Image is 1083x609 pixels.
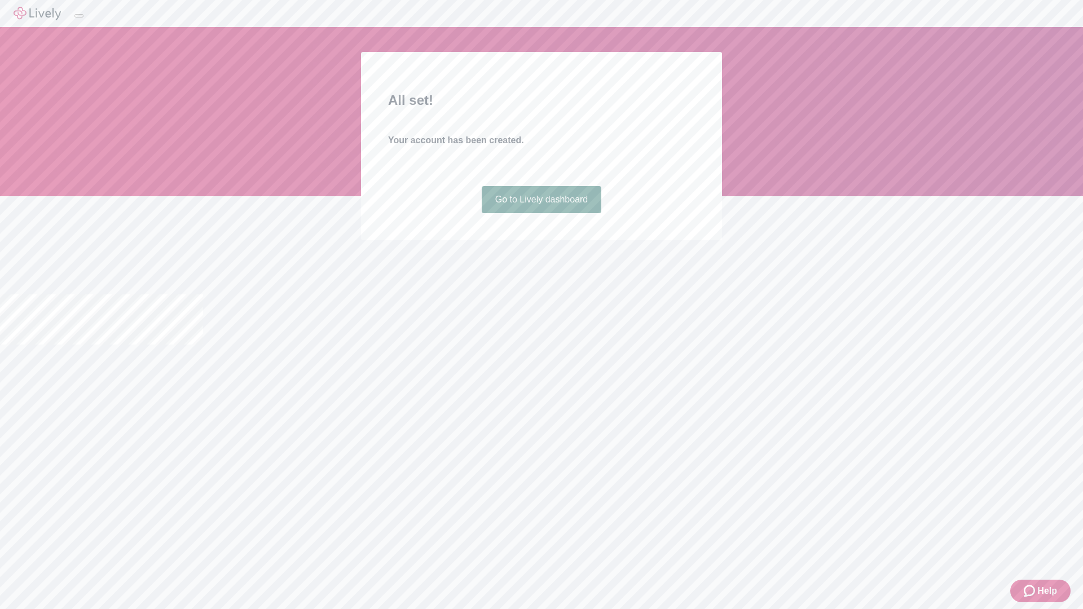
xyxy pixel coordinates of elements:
[1010,580,1071,602] button: Zendesk support iconHelp
[1024,584,1037,598] svg: Zendesk support icon
[388,90,695,111] h2: All set!
[388,134,695,147] h4: Your account has been created.
[482,186,602,213] a: Go to Lively dashboard
[14,7,61,20] img: Lively
[74,14,83,17] button: Log out
[1037,584,1057,598] span: Help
